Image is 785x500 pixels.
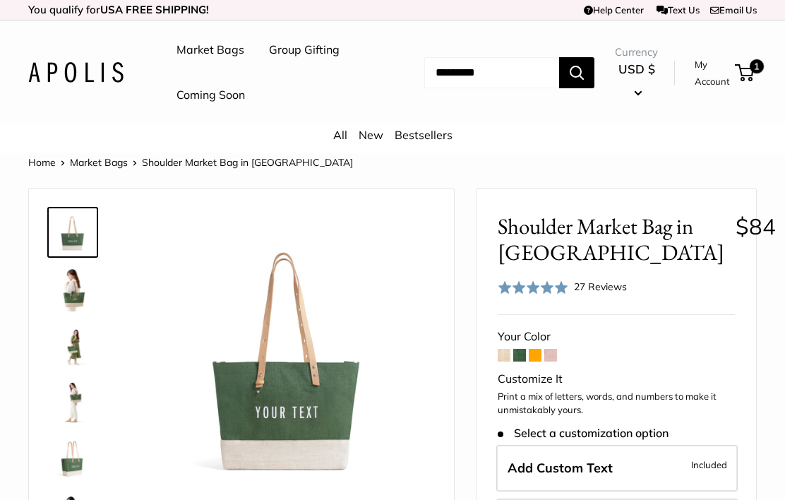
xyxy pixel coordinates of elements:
[50,266,95,311] img: Shoulder Market Bag in Field Green
[508,460,613,476] span: Add Custom Text
[47,433,98,484] a: Shoulder Market Bag in Field Green
[333,128,347,142] a: All
[695,56,730,90] a: My Account
[50,323,95,368] img: Shoulder Market Bag in Field Green
[176,85,245,106] a: Coming Soon
[395,128,453,142] a: Bestsellers
[176,40,244,61] a: Market Bags
[559,57,594,88] button: Search
[100,3,209,16] strong: USA FREE SHIPPING!
[498,390,735,417] p: Print a mix of letters, words, and numbers to make it unmistakably yours.
[615,58,658,103] button: USD $
[424,57,559,88] input: Search...
[574,280,627,293] span: 27 Reviews
[615,42,658,62] span: Currency
[70,156,128,169] a: Market Bags
[618,61,655,76] span: USD $
[269,40,340,61] a: Group Gifting
[28,62,124,83] img: Apolis
[47,376,98,427] a: Shoulder Market Bag in Field Green
[47,263,98,314] a: Shoulder Market Bag in Field Green
[28,156,56,169] a: Home
[50,210,95,255] img: Shoulder Market Bag in Field Green
[584,4,644,16] a: Help Center
[28,153,353,172] nav: Breadcrumb
[498,427,668,440] span: Select a customization option
[47,207,98,258] a: Shoulder Market Bag in Field Green
[50,436,95,481] img: Shoulder Market Bag in Field Green
[498,326,735,347] div: Your Color
[691,456,727,473] span: Included
[47,320,98,371] a: Shoulder Market Bag in Field Green
[736,213,776,240] span: $84
[498,369,735,390] div: Customize It
[50,379,95,424] img: Shoulder Market Bag in Field Green
[710,4,757,16] a: Email Us
[496,445,738,492] label: Add Custom Text
[657,4,700,16] a: Text Us
[498,213,724,266] span: Shoulder Market Bag in [GEOGRAPHIC_DATA]
[736,64,754,81] a: 1
[750,59,764,73] span: 1
[359,128,383,142] a: New
[142,156,353,169] span: Shoulder Market Bag in [GEOGRAPHIC_DATA]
